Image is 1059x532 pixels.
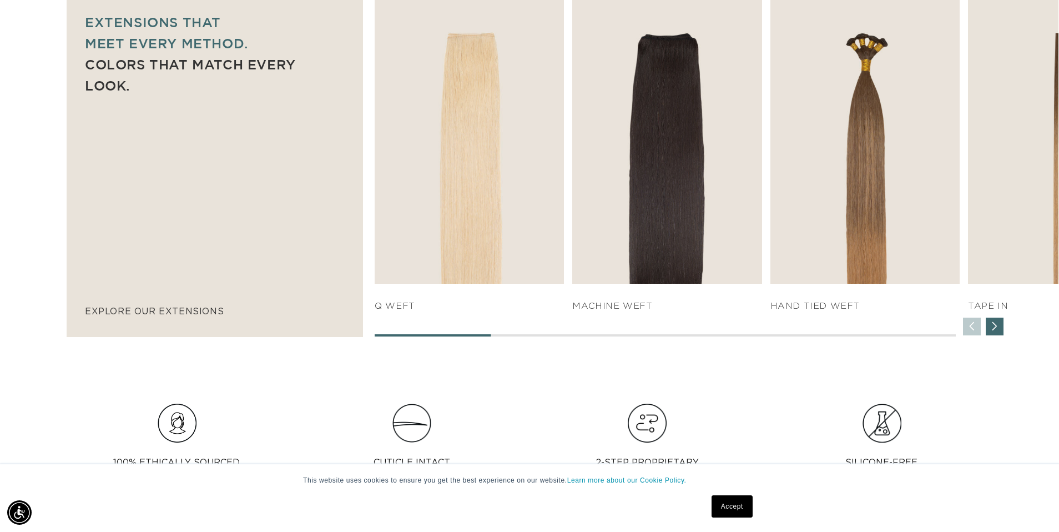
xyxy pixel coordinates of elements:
[158,404,196,443] img: Hair_Icon_a70f8c6f-f1c4-41e1-8dbd-f323a2e654e6.png
[85,304,345,320] p: explore our extensions
[828,455,937,487] p: Silicone-Free, No Harsh Chemicals
[303,475,756,485] p: This website uses cookies to ensure you get the best experience on our website.
[392,404,431,443] img: Clip_path_group_11631e23-4577-42dd-b462-36179a27abaf.png
[113,455,241,487] p: 100% Ethically sourced, Human Remy Hair
[986,318,1003,335] div: Next slide
[85,54,345,96] p: Colors that match every look.
[628,404,667,443] img: Hair_Icon_e13bf847-e4cc-4568-9d64-78eb6e132bb2.png
[375,300,564,312] h4: q weft
[572,300,762,312] h4: Machine Weft
[567,476,687,484] a: Learn more about our Cookie Policy.
[770,300,960,312] h4: HAND TIED WEFT
[596,455,699,487] p: 2-step proprietary process
[712,495,753,518] a: Accept
[85,33,345,54] p: meet every method.
[85,12,345,33] p: Extensions that
[863,404,901,443] img: Group.png
[367,455,457,487] p: Cuticle intact, from root to tip
[7,500,32,525] div: Accessibility Menu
